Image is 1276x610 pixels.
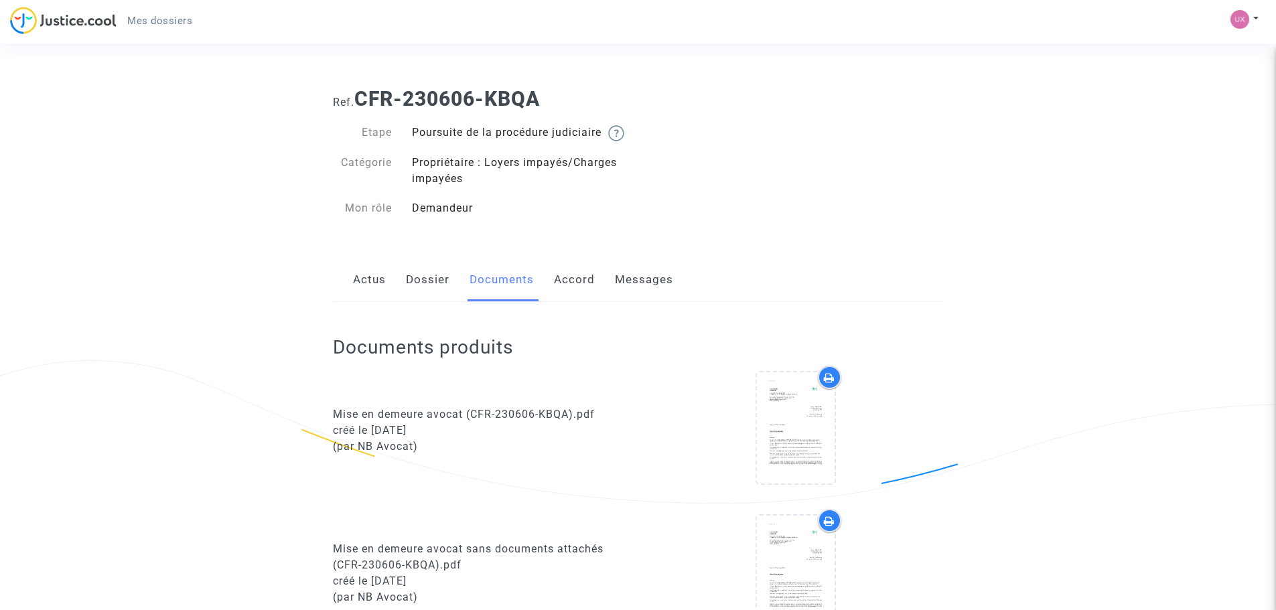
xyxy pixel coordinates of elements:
[402,155,638,187] div: Propriétaire : Loyers impayés/Charges impayées
[333,96,354,108] span: Ref.
[333,423,628,439] div: créé le [DATE]
[402,200,638,216] div: Demandeur
[333,541,628,573] div: Mise en demeure avocat sans documents attachés (CFR-230606-KBQA).pdf
[333,573,628,589] div: créé le [DATE]
[354,87,540,110] b: CFR-230606-KBQA
[615,258,673,302] a: Messages
[10,7,117,34] img: jc-logo.svg
[608,125,624,141] img: help.svg
[127,15,192,27] span: Mes dossiers
[470,258,534,302] a: Documents
[323,125,402,141] div: Etape
[333,439,628,455] div: (par NB Avocat)
[353,258,386,302] a: Actus
[406,258,449,302] a: Dossier
[333,406,628,423] div: Mise en demeure avocat (CFR-230606-KBQA).pdf
[554,258,595,302] a: Accord
[117,11,203,31] a: Mes dossiers
[323,155,402,187] div: Catégorie
[1230,10,1249,29] img: bcd9b7e2ef66ffc14cd443c3eaaa75cf
[333,589,628,605] div: (par NB Avocat)
[333,335,943,359] h2: Documents produits
[402,125,638,141] div: Poursuite de la procédure judiciaire
[323,200,402,216] div: Mon rôle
